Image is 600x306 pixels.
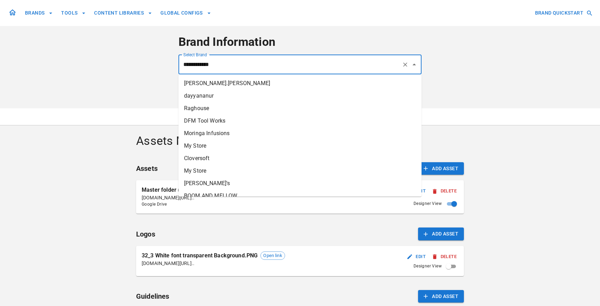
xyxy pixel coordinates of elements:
p: 32_3 White font transparent Background.PNG [142,251,258,260]
button: Close [409,60,419,69]
p: [DOMAIN_NAME][URL].. [142,194,394,201]
h6: Logos [136,229,155,240]
li: [PERSON_NAME]'s [178,177,422,190]
label: Select Brand [183,52,207,58]
div: Open link [260,251,285,260]
h6: Assets [136,163,158,174]
button: BRANDS [22,7,56,19]
li: My Store [178,140,422,152]
button: CONTENT LIBRARIES [91,7,155,19]
p: [DOMAIN_NAME][URL].. [142,260,285,267]
button: Add Asset [418,290,464,303]
span: Designer View [414,263,442,270]
button: Delete [431,186,458,197]
li: BOOM AND MELLOW [178,190,422,202]
li: Cloversoft [178,152,422,165]
button: GLOBAL CONFIGS [158,7,214,19]
button: Add Asset [418,228,464,240]
h6: Guidelines [136,291,169,302]
span: Google Drive [142,201,394,208]
button: BRAND QUICKSTART [532,7,594,19]
li: Raghouse [178,102,422,115]
h4: Assets Manager [136,134,464,148]
button: Delete [431,251,458,262]
li: My Store [178,165,422,177]
li: DFM Tool Works [178,115,422,127]
h4: Brand Information [178,35,422,49]
button: Edit [406,251,428,262]
li: [PERSON_NAME].[PERSON_NAME] [178,77,422,90]
span: Designer View [414,200,442,207]
button: TOOLS [58,7,89,19]
p: Master folder (photos) - view folder via [EMAIL_ADDRESS][DOMAIN_NAME]. pw on zoho. [142,186,367,194]
li: Moringa Infusions [178,127,422,140]
button: Add Asset [418,162,464,175]
button: Clear [400,60,410,69]
span: Open link [261,252,284,259]
li: dayyananur [178,90,422,102]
